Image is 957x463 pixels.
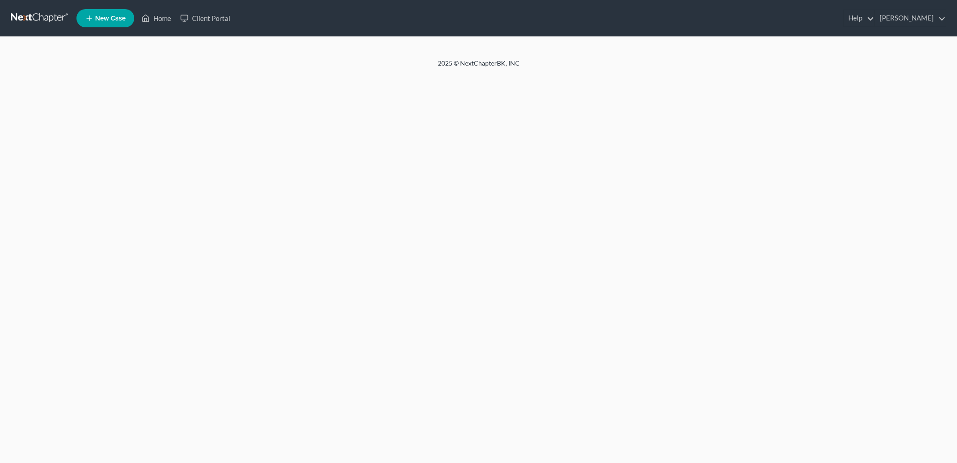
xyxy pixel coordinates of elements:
[176,10,235,26] a: Client Portal
[844,10,874,26] a: Help
[137,10,176,26] a: Home
[875,10,946,26] a: [PERSON_NAME]
[76,9,134,27] new-legal-case-button: New Case
[219,59,738,75] div: 2025 © NextChapterBK, INC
